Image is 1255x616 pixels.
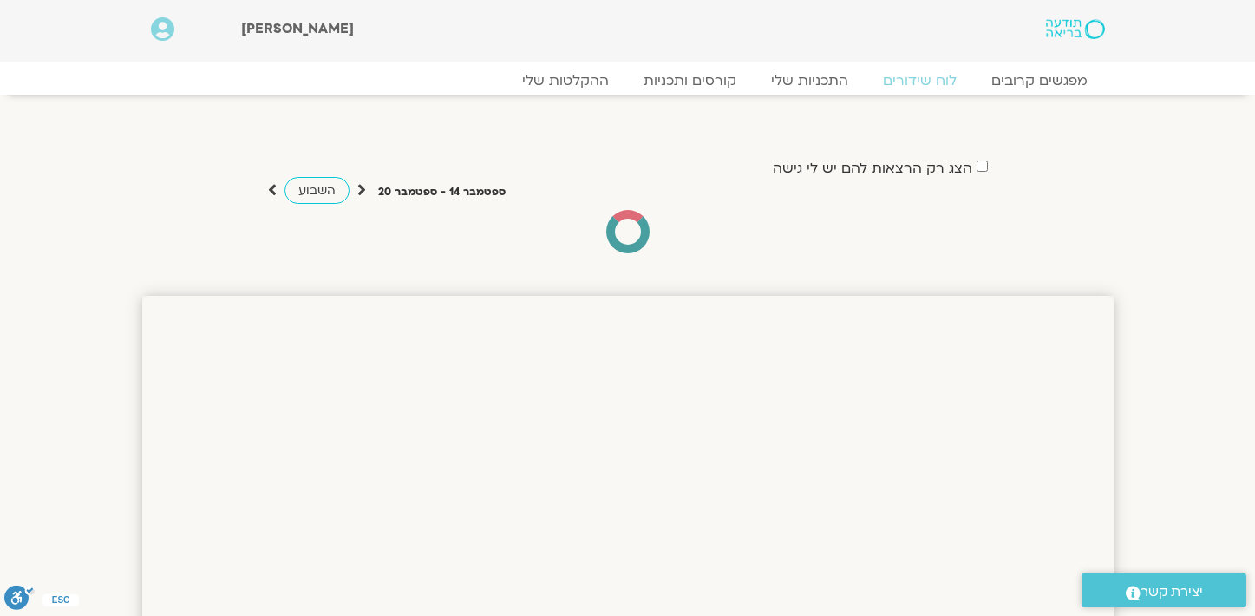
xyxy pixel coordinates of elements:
[626,72,754,89] a: קורסים ותכניות
[241,19,354,38] span: [PERSON_NAME]
[1082,573,1246,607] a: יצירת קשר
[974,72,1105,89] a: מפגשים קרובים
[754,72,866,89] a: התכניות שלי
[1141,580,1203,604] span: יצירת קשר
[773,161,972,176] label: הצג רק הרצאות להם יש לי גישה
[866,72,974,89] a: לוח שידורים
[378,183,506,201] p: ספטמבר 14 - ספטמבר 20
[284,177,350,204] a: השבוע
[151,72,1105,89] nav: Menu
[505,72,626,89] a: ההקלטות שלי
[298,182,336,199] span: השבוע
